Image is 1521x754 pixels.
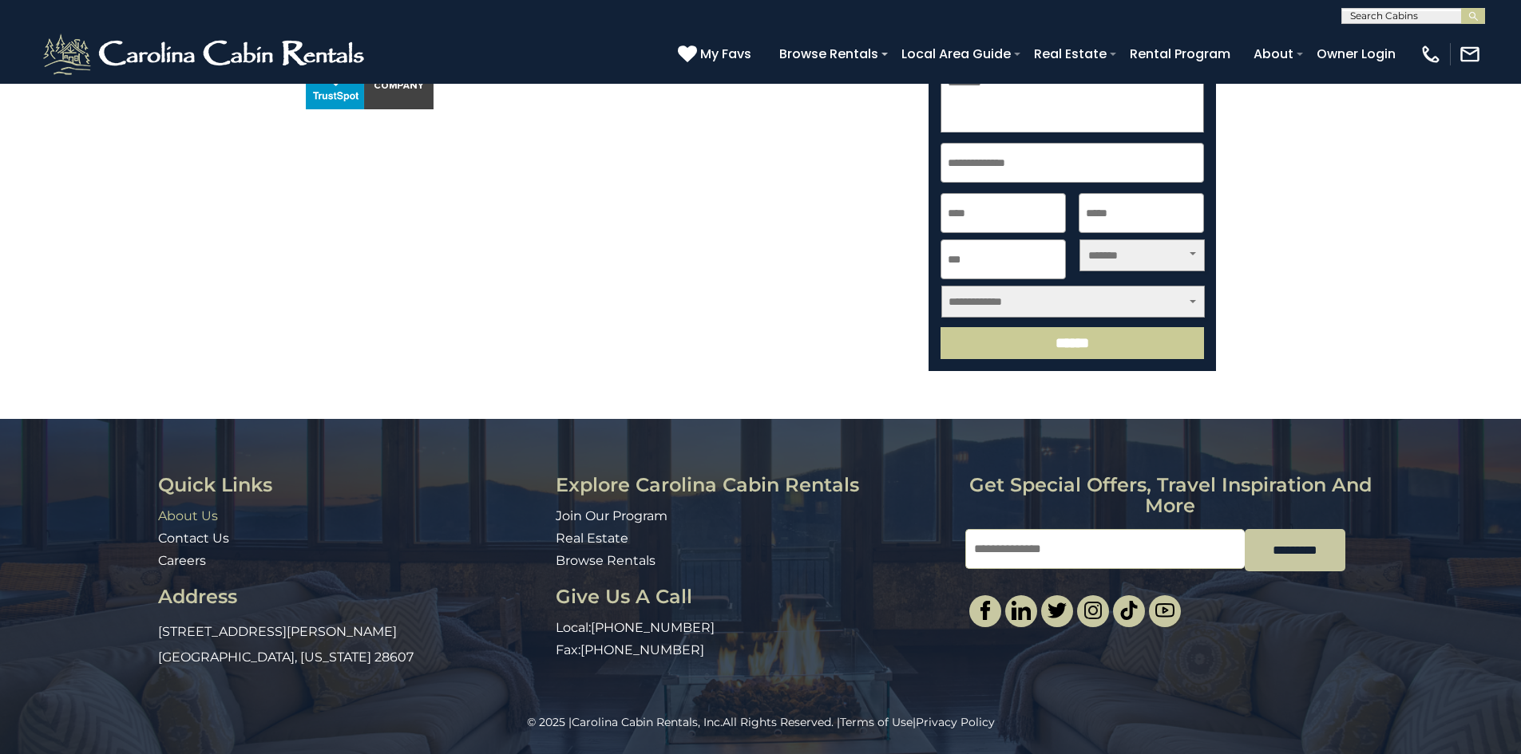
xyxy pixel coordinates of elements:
[40,30,371,78] img: White-1-2.png
[158,508,218,523] a: About Us
[580,642,704,657] a: [PHONE_NUMBER]
[1026,40,1115,68] a: Real Estate
[1420,43,1442,65] img: phone-regular-white.png
[556,508,667,523] a: Join Our Program
[158,531,229,546] a: Contact Us
[1459,43,1481,65] img: mail-regular-white.png
[1119,601,1139,620] img: tiktok.svg
[556,586,953,607] h3: Give Us A Call
[1048,601,1067,620] img: twitter-single.svg
[158,619,544,670] p: [STREET_ADDRESS][PERSON_NAME] [GEOGRAPHIC_DATA], [US_STATE] 28607
[572,715,723,729] a: Carolina Cabin Rentals, Inc.
[158,586,544,607] h3: Address
[1246,40,1301,68] a: About
[840,715,913,729] a: Terms of Use
[1083,601,1103,620] img: instagram-single.svg
[1012,601,1031,620] img: linkedin-single.svg
[556,641,953,660] p: Fax:
[36,714,1485,730] p: All Rights Reserved. | |
[1155,601,1174,620] img: youtube-light.svg
[771,40,886,68] a: Browse Rentals
[556,619,953,638] p: Local:
[556,475,953,495] h3: Explore Carolina Cabin Rentals
[916,715,995,729] a: Privacy Policy
[893,40,1019,68] a: Local Area Guide
[158,475,544,495] h3: Quick Links
[1122,40,1238,68] a: Rental Program
[700,44,751,64] span: My Favs
[556,553,656,568] a: Browse Rentals
[678,44,755,65] a: My Favs
[591,620,715,635] a: [PHONE_NUMBER]
[1309,40,1404,68] a: Owner Login
[556,531,628,546] a: Real Estate
[976,601,995,620] img: facebook-single.svg
[158,553,206,568] a: Careers
[527,715,723,729] span: © 2025 |
[965,475,1375,517] h3: Get special offers, travel inspiration and more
